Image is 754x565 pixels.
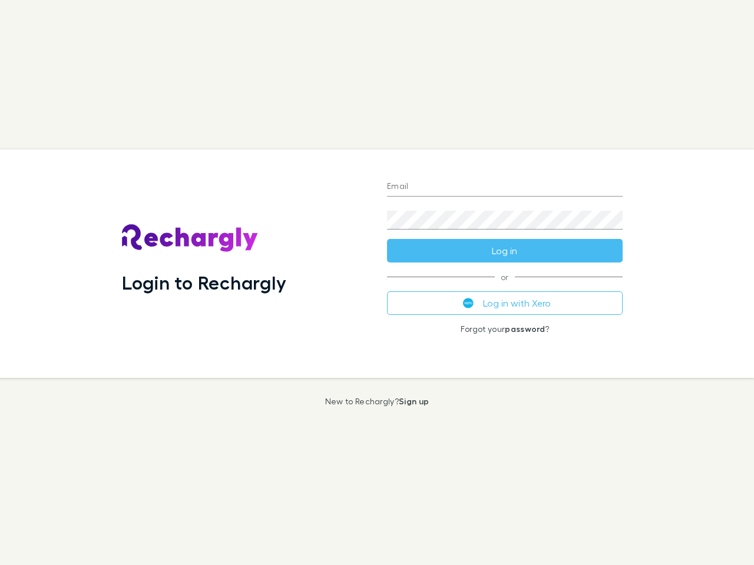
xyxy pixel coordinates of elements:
p: Forgot your ? [387,324,623,334]
img: Xero's logo [463,298,474,308]
h1: Login to Rechargly [122,271,286,294]
button: Log in [387,239,623,262]
a: password [505,324,545,334]
img: Rechargly's Logo [122,224,259,252]
button: Log in with Xero [387,291,623,315]
p: New to Rechargly? [325,397,429,406]
a: Sign up [399,396,429,406]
